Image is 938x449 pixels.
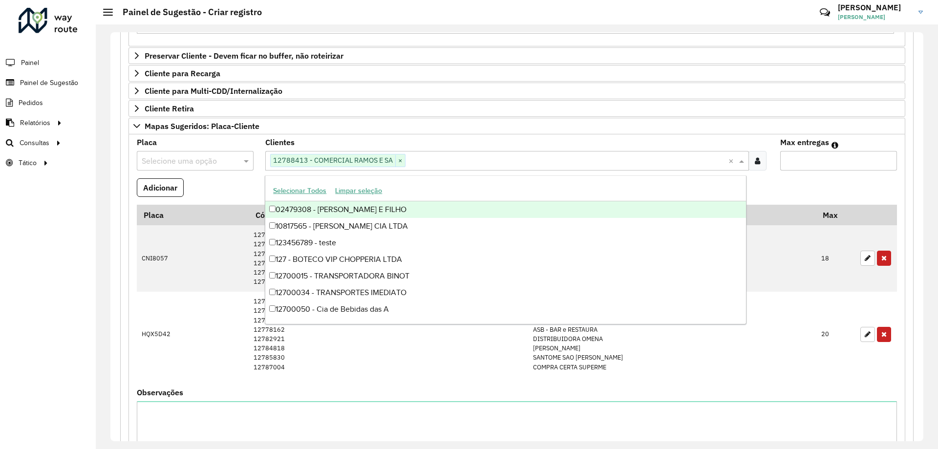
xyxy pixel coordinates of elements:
label: Clientes [265,136,295,148]
div: 12700034 - TRANSPORTES IMEDIATO [265,284,746,301]
label: Placa [137,136,157,148]
label: Max entregas [780,136,829,148]
a: Cliente Retira [128,100,905,117]
button: Limpar seleção [331,183,386,198]
span: Preservar Cliente - Devem ficar no buffer, não roteirizar [145,52,343,60]
span: Cliente Retira [145,105,194,112]
td: CNI8057 [137,225,249,292]
span: 12788413 - COMERCIAL RAMOS E SA [271,154,395,166]
td: 12746024 12752572 12775707 12778162 12782921 12784818 12785830 12787004 [249,292,528,377]
a: Cliente para Recarga [128,65,905,82]
a: Cliente para Multi-CDD/Internalização [128,83,905,99]
em: Máximo de clientes que serão colocados na mesma rota com os clientes informados [831,141,838,149]
span: Painel [21,58,39,68]
td: 18 [816,225,855,292]
button: Selecionar Todos [269,183,331,198]
span: [PERSON_NAME] [838,13,911,21]
h2: Painel de Sugestão - Criar registro [113,7,262,18]
span: × [395,155,405,167]
th: Max [816,205,855,225]
a: Preservar Cliente - Devem ficar no buffer, não roteirizar [128,47,905,64]
div: 12700050 - Cia de Bebidas das A [265,301,746,318]
span: Painel de Sugestão [20,78,78,88]
th: Placa [137,205,249,225]
div: 12700052 - [PERSON_NAME] S.A. - F. [GEOGRAPHIC_DATA] [265,318,746,334]
span: Cliente para Recarga [145,69,220,77]
span: Cliente para Multi-CDD/Internalização [145,87,282,95]
button: Adicionar [137,178,184,197]
div: 12700015 - TRANSPORTADORA BINOT [265,268,746,284]
span: Clear all [728,155,737,167]
td: 12776053 12779836 12782522 12784878 12785446 12791108 [249,225,528,292]
span: Tático [19,158,37,168]
span: Consultas [20,138,49,148]
label: Observações [137,386,183,398]
span: Mapas Sugeridos: Placa-Cliente [145,122,259,130]
td: 20 [816,292,855,377]
td: HQX5D42 [137,292,249,377]
div: 127 - BOTECO VIP CHOPPERIA LTDA [265,251,746,268]
span: Pedidos [19,98,43,108]
ng-dropdown-panel: Options list [265,175,746,324]
div: 123456789 - teste [265,235,746,251]
div: 02479308 - [PERSON_NAME] E FILHO [265,201,746,218]
a: Contato Rápido [814,2,835,23]
th: Código Cliente [249,205,528,225]
td: [PERSON_NAME] - SAO CARLOS CLUBE JJ ALIMENTOS e MERCE ASB - BAR e RESTAURA DISTRIBUIDORA OMENA [P... [528,292,816,377]
span: Relatórios [20,118,50,128]
h3: [PERSON_NAME] [838,3,911,12]
div: 10817565 - [PERSON_NAME] CIA LTDA [265,218,746,235]
a: Mapas Sugeridos: Placa-Cliente [128,118,905,134]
